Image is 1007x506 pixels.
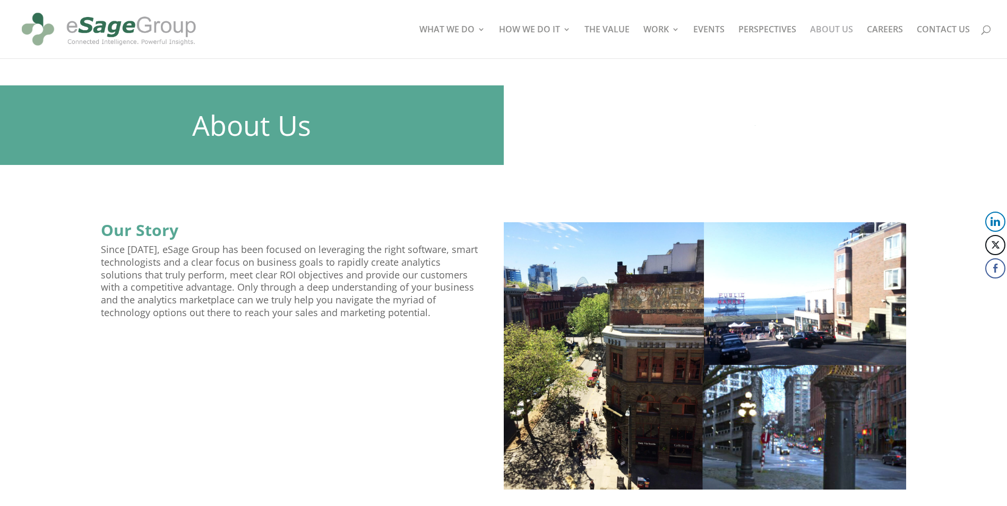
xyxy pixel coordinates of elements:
[738,25,796,58] a: PERSPECTIVES
[101,219,178,241] strong: Our Story
[985,235,1005,255] button: Twitter Share
[499,25,571,58] a: HOW WE DO IT
[419,25,485,58] a: WHAT WE DO
[643,25,679,58] a: WORK
[985,212,1005,232] button: LinkedIn Share
[693,25,725,58] a: EVENTS
[101,243,480,329] p: Since [DATE], eSage Group has been focused on leveraging the right software, smart technologists ...
[584,25,630,58] a: THE VALUE
[18,4,200,54] img: eSage Group
[810,25,853,58] a: ABOUT US
[867,25,903,58] a: CAREERS
[985,258,1005,278] button: Facebook Share
[917,25,970,58] a: CONTACT US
